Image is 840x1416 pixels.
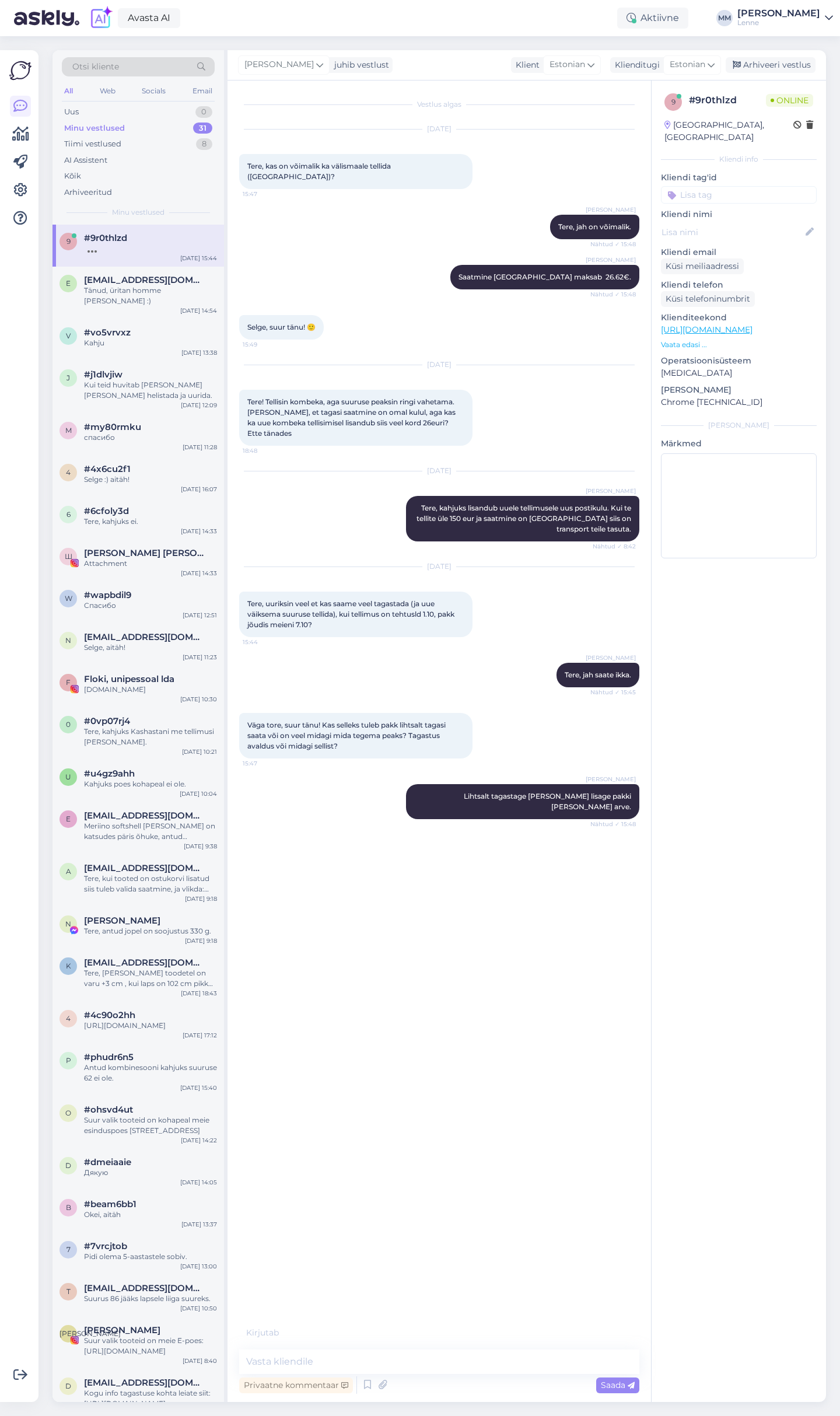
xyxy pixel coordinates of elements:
span: [PERSON_NAME] [244,58,314,71]
span: #6cfoly3d [84,506,129,516]
div: # 9r0thlzd [689,93,766,107]
p: Vaata edasi ... [661,340,817,350]
span: Tere, kahjuks lisandub uuele tellimusele uus postikulu. Kui te tellite üle 150 eur ja saatmine on... [416,504,633,533]
div: [DATE] 14:54 [180,306,217,315]
div: 0 [195,106,212,118]
div: Meriino softshell [PERSON_NAME] on katsudes päris õhuke, antud materjalist kombekale oleme soovit... [84,821,217,842]
div: [DATE] [239,124,639,134]
span: #ohsvd4ut [84,1104,133,1115]
div: [DATE] 10:04 [180,789,217,798]
span: v [66,331,71,340]
span: alinasyniaieva@gmail.com [84,863,205,873]
span: Online [766,94,813,107]
span: Tere, jah saate ikka. [565,670,631,679]
div: Tiimi vestlused [64,138,121,150]
div: [DATE] 10:21 [182,747,217,756]
div: Kliendi info [661,154,817,165]
div: [DATE] 8:40 [183,1356,217,1365]
div: [DATE] 11:28 [183,443,217,452]
div: [DATE] 12:09 [181,401,217,410]
span: #4x6cu2f1 [84,464,131,474]
div: Küsi telefoninumbrit [661,291,755,307]
span: Otsi kliente [72,61,119,73]
span: 18:48 [243,446,286,455]
div: [DATE] 13:38 [181,348,217,357]
span: d [65,1161,71,1170]
span: Väga tore, suur tänu! Kas selleks tuleb pakk lihtsalt tagasi saata või on veel midagi mida tegema... [247,721,447,750]
span: u [65,772,71,781]
p: Klienditeekond [661,312,817,324]
div: [DATE] 13:00 [180,1262,217,1271]
div: Suur valik tooteid on kohapeal meie esinduspoes [STREET_ADDRESS] [84,1115,217,1136]
div: Uus [64,106,79,118]
div: MM [716,10,733,26]
span: w [65,594,72,603]
div: Tere, kahjuks ei. [84,516,217,527]
span: [PERSON_NAME] [60,1329,121,1338]
div: AI Assistent [64,155,107,166]
div: 31 [193,123,212,134]
a: Avasta AI [118,8,180,28]
div: juhib vestlust [330,59,389,71]
span: Saatmine [GEOGRAPHIC_DATA] maksab 26.62€. [459,272,631,281]
span: Lihtsalt tagastage [PERSON_NAME] lisage pakki [PERSON_NAME] arve. [464,792,633,811]
div: Tänud, üritan homme [PERSON_NAME] :) [84,285,217,306]
div: Lenne [737,18,820,27]
span: #u4gz9ahh [84,768,135,779]
span: Tere, kas on võimalik ka välismaale tellida ([GEOGRAPHIC_DATA])? [247,162,393,181]
div: [PERSON_NAME] [737,9,820,18]
span: djulkina@gmail.com [84,1377,205,1388]
p: Kliendi tag'id [661,172,817,184]
div: Kui teid huvitab [PERSON_NAME] [PERSON_NAME] helistada ja uurida. [84,380,217,401]
span: #9r0thlzd [84,233,127,243]
div: [DATE] 12:51 [183,611,217,620]
span: #vo5vrvxz [84,327,131,338]
input: Lisa nimi [661,226,803,239]
div: [DATE] 14:05 [180,1178,217,1187]
span: . [279,1327,281,1338]
span: Nähtud ✓ 15:48 [590,820,636,828]
span: Nähtud ✓ 15:48 [590,290,636,299]
p: Chrome [TECHNICAL_ID] [661,396,817,408]
p: Kliendi nimi [661,208,817,221]
span: Tere, jah on võimalik. [558,222,631,231]
span: e [66,279,71,288]
div: Minu vestlused [64,123,125,134]
div: [DATE] 9:18 [185,894,217,903]
span: 0 [66,720,71,729]
div: Kogu info tagastuse kohta leiate siit: [URL][DOMAIN_NAME] [84,1388,217,1409]
span: Floki, unipessoal lda [84,674,174,684]
p: Operatsioonisüsteem [661,355,817,367]
span: k [66,962,71,970]
p: Kliendi telefon [661,279,817,291]
div: [DATE] [239,359,639,370]
div: [URL][DOMAIN_NAME] [84,1020,217,1031]
span: Nadežda Smirnova [84,915,160,926]
div: Kõik [64,170,81,182]
span: m [65,426,72,435]
div: [DATE] 14:33 [181,527,217,536]
a: [URL][DOMAIN_NAME] [661,324,752,335]
span: Estonian [549,58,585,71]
div: Okei, aitäh [84,1209,217,1220]
div: Küsi meiliaadressi [661,258,744,274]
span: 4 [66,1014,71,1023]
span: elinalaane@gmail.com [84,275,205,285]
div: Attachment [84,558,217,569]
span: 15:47 [243,759,286,768]
div: [DATE] 18:43 [181,989,217,998]
div: All [62,83,75,99]
span: tiinasaksladu@gmail.com [84,1283,205,1293]
span: natalja@carpediem.ee [84,632,205,642]
span: Selge, suur tänu! 🙂 [247,323,316,331]
div: [DATE] 16:07 [181,485,217,494]
span: Tere, uuriksin veel et kas saame veel tagastada (ja uue väiksema suuruse tellida), kui tellimus o... [247,599,456,629]
p: Kliendi email [661,246,817,258]
div: [PERSON_NAME] [661,420,817,431]
span: 4 [66,468,71,477]
div: [GEOGRAPHIC_DATA], [GEOGRAPHIC_DATA] [664,119,793,144]
div: [DATE] 10:30 [180,695,217,704]
span: Ирина Драгомирецкая [84,1325,160,1335]
div: Antud kombinesooni kahjuks suuruse 62 ei ole. [84,1062,217,1083]
div: Klienditugi [610,59,660,71]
